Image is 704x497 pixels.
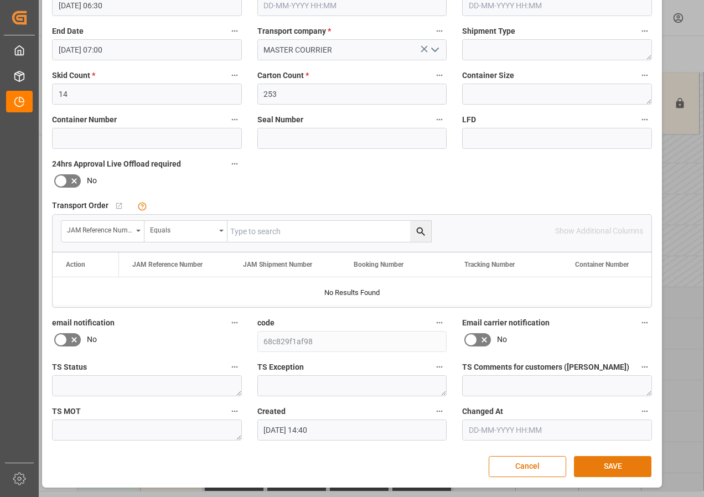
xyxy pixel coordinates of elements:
button: TS MOT [227,404,242,418]
span: No [497,334,507,345]
div: JAM Reference Number [67,222,132,235]
button: open menu [144,221,227,242]
button: TS Comments for customers ([PERSON_NAME]) [638,360,652,374]
div: Equals [150,222,215,235]
span: JAM Reference Number [132,261,203,268]
button: email notification [227,315,242,330]
button: 24hrs Approval Live Offload required [227,157,242,171]
div: Action [66,261,85,268]
button: Seal Number [432,112,447,127]
input: DD-MM-YYYY HH:MM [257,420,447,441]
button: Container Number [227,112,242,127]
button: Carton Count * [432,68,447,82]
button: Created [432,404,447,418]
button: code [432,315,447,330]
input: DD-MM-YYYY HH:MM [462,420,652,441]
button: Skid Count * [227,68,242,82]
span: No [87,175,97,187]
button: Shipment Type [638,24,652,38]
span: TS Comments for customers ([PERSON_NAME]) [462,361,629,373]
span: JAM Shipment Number [243,261,312,268]
input: DD-MM-YYYY HH:MM [52,39,242,60]
button: End Date [227,24,242,38]
span: Email carrier notification [462,317,550,329]
span: Seal Number [257,114,303,126]
span: Shipment Type [462,25,515,37]
button: Transport company * [432,24,447,38]
span: Tracking Number [464,261,515,268]
button: TS Status [227,360,242,374]
span: Created [257,406,286,417]
button: Email carrier notification [638,315,652,330]
span: No [87,334,97,345]
span: 24hrs Approval Live Offload required [52,158,181,170]
span: TS Status [52,361,87,373]
input: Type to search [227,221,431,242]
button: SAVE [574,456,651,477]
span: TS MOT [52,406,81,417]
span: Transport company [257,25,331,37]
span: Transport Order [52,200,108,211]
button: Cancel [489,456,566,477]
span: Container Number [575,261,629,268]
button: open menu [426,42,443,59]
span: TS Exception [257,361,304,373]
button: TS Exception [432,360,447,374]
span: Changed At [462,406,503,417]
span: Booking Number [354,261,403,268]
button: open menu [61,221,144,242]
span: Carton Count [257,70,309,81]
button: Container Size [638,68,652,82]
button: LFD [638,112,652,127]
span: Skid Count [52,70,95,81]
span: End Date [52,25,84,37]
span: Container Size [462,70,514,81]
span: email notification [52,317,115,329]
span: LFD [462,114,476,126]
button: Changed At [638,404,652,418]
span: code [257,317,275,329]
span: Container Number [52,114,117,126]
button: search button [410,221,431,242]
